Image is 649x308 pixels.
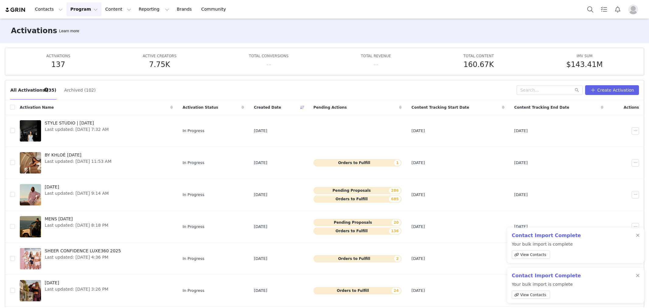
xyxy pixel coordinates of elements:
[149,59,170,70] h5: 7.75K
[46,54,70,58] span: ACTIVATIONS
[254,105,281,110] span: Created Date
[313,227,402,235] button: Orders to Fulfill136
[585,85,639,95] button: Create Activation
[313,219,402,226] button: Pending Proposals20
[64,85,96,95] button: Archived (102)
[577,54,593,58] span: IMV SUM
[611,2,624,16] button: Notifications
[45,216,108,222] span: MENS [DATE]
[183,192,204,198] span: In Progress
[135,2,173,16] button: Reporting
[45,190,109,197] span: Last updated: [DATE] 9:14 AM
[183,160,204,166] span: In Progress
[20,247,173,271] a: SHEER CONFIDENCE LUXE360 2025Last updated: [DATE] 4:36 PM
[20,215,173,239] a: MENS [DATE]Last updated: [DATE] 8:18 PM
[313,105,347,110] span: Pending Actions
[566,59,603,70] h5: $143.41M
[254,224,267,230] span: [DATE]
[313,187,402,194] button: Pending Proposals286
[514,128,528,134] span: [DATE]
[254,192,267,198] span: [DATE]
[411,224,425,230] span: [DATE]
[373,59,379,70] h5: --
[45,248,121,254] span: SHEER CONFIDENCE LUXE360 2025
[361,54,391,58] span: TOTAL REVENUE
[411,288,425,294] span: [DATE]
[5,7,26,13] img: grin logo
[411,105,469,110] span: Content Tracking Start Date
[313,287,402,294] button: Orders to Fulfill24
[58,28,80,34] div: Tooltip anchor
[183,256,204,262] span: In Progress
[514,224,528,230] span: [DATE]
[20,151,173,175] a: BY KHLOÉ [DATE]Last updated: [DATE] 11:53 AM
[183,128,204,134] span: In Progress
[512,232,581,239] h2: Contact Import Complete
[143,54,176,58] span: ACTIVE CREATORS
[45,184,109,190] span: [DATE]
[411,160,425,166] span: [DATE]
[11,25,57,36] h3: Activations
[512,281,581,301] p: Your bulk import is complete
[512,272,581,279] h2: Contact Import Complete
[183,288,204,294] span: In Progress
[411,128,425,134] span: [DATE]
[254,256,267,262] span: [DATE]
[45,126,109,133] span: Last updated: [DATE] 7:32 AM
[266,59,271,70] h5: --
[597,2,611,16] a: Tasks
[45,222,108,229] span: Last updated: [DATE] 8:18 PM
[517,85,583,95] input: Search...
[183,224,204,230] span: In Progress
[45,158,111,165] span: Last updated: [DATE] 11:53 AM
[411,256,425,262] span: [DATE]
[31,2,66,16] button: Contacts
[67,2,101,16] button: Program
[520,252,546,257] span: View Contacts
[512,291,550,299] a: View Contacts
[514,192,528,198] span: [DATE]
[625,5,644,14] button: Profile
[20,105,54,110] span: Activation Name
[173,2,197,16] a: Brands
[628,5,638,14] img: placeholder-profile.jpg
[20,183,173,207] a: [DATE]Last updated: [DATE] 9:14 AM
[45,280,108,286] span: [DATE]
[254,128,267,134] span: [DATE]
[608,101,644,114] div: Actions
[45,254,121,261] span: Last updated: [DATE] 4:36 PM
[514,105,569,110] span: Content Tracking End Date
[20,119,173,143] a: STYLE STUDIO | [DATE]Last updated: [DATE] 7:32 AM
[512,250,550,259] a: View Contacts
[45,120,109,126] span: STYLE STUDIO | [DATE]
[45,152,111,158] span: BY KHLOÉ [DATE]
[463,54,494,58] span: TOTAL CONTENT
[411,192,425,198] span: [DATE]
[249,54,288,58] span: TOTAL CONVERSIONS
[254,288,267,294] span: [DATE]
[44,87,49,93] div: Tooltip anchor
[102,2,135,16] button: Content
[575,88,579,92] i: icon: search
[10,85,57,95] button: All Activations (35)
[512,241,581,261] p: Your bulk import is complete
[313,255,402,262] button: Orders to Fulfill2
[51,59,65,70] h5: 137
[520,292,546,298] span: View Contacts
[313,195,402,203] button: Orders to Fulfill685
[20,278,173,303] a: [DATE]Last updated: [DATE] 3:26 PM
[45,286,108,292] span: Last updated: [DATE] 3:26 PM
[313,159,402,166] button: Orders to Fulfill1
[197,2,232,16] a: Community
[463,59,494,70] h5: 160.67K
[514,160,528,166] span: [DATE]
[183,105,218,110] span: Activation Status
[584,2,597,16] button: Search
[254,160,267,166] span: [DATE]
